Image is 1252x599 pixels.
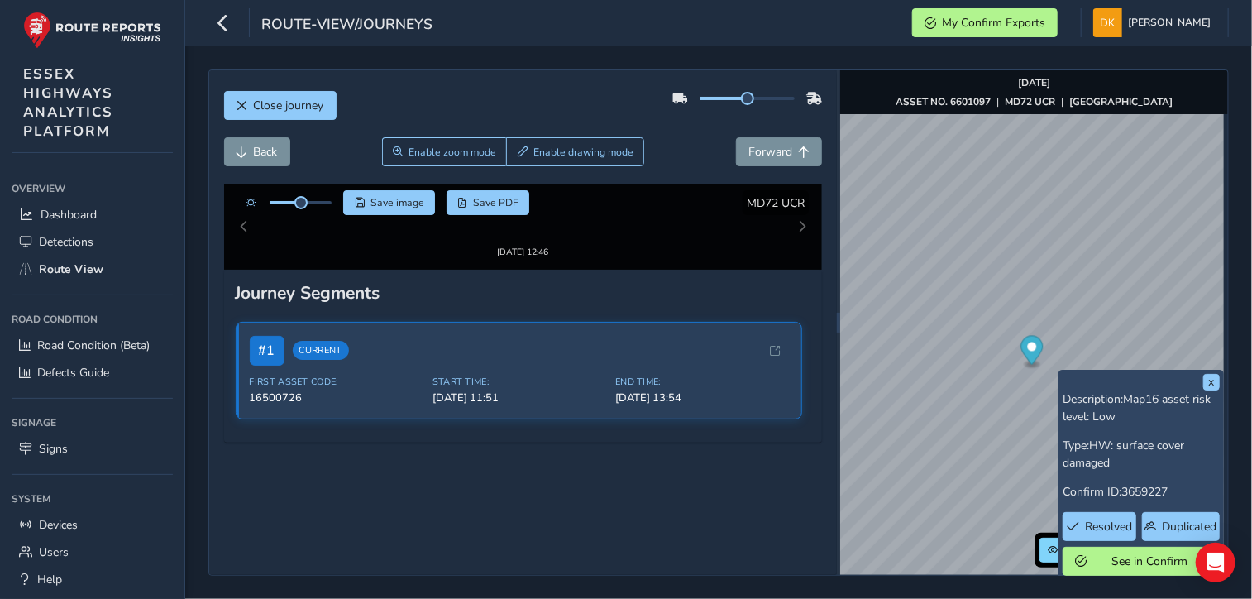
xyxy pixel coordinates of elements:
div: Map marker [1020,336,1043,370]
span: Dashboard [41,207,97,223]
span: 3659227 [1121,484,1168,500]
span: Close journey [254,98,324,113]
img: rr logo [23,12,161,49]
button: Close journey [224,91,337,120]
span: HW: surface cover damaged [1063,438,1184,471]
span: [PERSON_NAME] [1128,8,1211,37]
span: Resolved [1085,519,1132,534]
p: Type: [1063,437,1220,472]
span: [DATE] 11:51 [432,376,605,391]
button: See in Confirm [1063,547,1220,576]
button: My Confirm Exports [912,8,1058,37]
span: route-view/journeys [261,14,432,37]
p: Description: [1063,391,1220,425]
span: Current [293,327,349,346]
span: Signs [39,441,68,457]
button: Save [343,190,435,215]
span: Enable zoom mode [409,146,496,159]
span: Map16 asset risk level: Low [1063,391,1211,424]
span: Save PDF [473,196,518,209]
span: Detections [39,234,93,250]
a: Road Condition (Beta) [12,332,173,359]
strong: MD72 UCR [1005,95,1055,108]
button: x [1203,374,1220,391]
a: Dashboard [12,201,173,228]
button: Back [224,137,290,166]
span: See in Confirm [1092,553,1207,569]
div: | | [896,95,1173,108]
strong: ASSET NO. 6601097 [896,95,991,108]
span: Route View [39,261,103,277]
span: End Time: [615,361,788,373]
img: Thumbnail frame [472,208,573,224]
span: Duplicated [1162,519,1216,534]
div: Open Intercom Messenger [1196,543,1235,582]
a: Devices [12,511,173,539]
a: Route View [12,256,173,283]
a: Help [12,566,173,593]
span: My Confirm Exports [942,15,1045,31]
span: First Asset Code: [250,361,423,373]
a: Defects Guide [12,359,173,386]
span: [DATE] 13:54 [615,376,788,391]
button: Duplicated [1142,512,1220,541]
span: Save image [370,196,424,209]
a: Users [12,539,173,566]
span: # 1 [250,321,284,351]
span: Back [254,144,278,160]
button: Draw [506,137,644,166]
strong: [DATE] [1018,76,1050,89]
img: diamond-layout [1093,8,1122,37]
div: Road Condition [12,307,173,332]
div: Signage [12,410,173,435]
span: Enable drawing mode [533,146,633,159]
span: Start Time: [432,361,605,373]
button: [PERSON_NAME] [1093,8,1216,37]
p: Confirm ID: [1063,483,1220,501]
span: ESSEX HIGHWAYS ANALYTICS PLATFORM [23,65,113,141]
button: Resolved [1063,512,1136,541]
span: Users [39,544,69,560]
a: Signs [12,435,173,462]
span: Devices [39,517,78,533]
span: Help [37,572,62,587]
div: System [12,486,173,511]
span: Road Condition (Beta) [37,338,150,353]
button: PDF [447,190,530,215]
span: Defects Guide [37,365,109,381]
a: Detections [12,228,173,256]
span: 16500726 [250,376,423,391]
span: Forward [748,144,792,160]
button: Zoom [382,137,507,166]
button: Forward [736,137,822,166]
div: [DATE] 12:46 [472,224,573,237]
strong: [GEOGRAPHIC_DATA] [1069,95,1173,108]
div: Journey Segments [236,266,811,290]
div: Overview [12,176,173,201]
span: MD72 UCR [747,195,805,211]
